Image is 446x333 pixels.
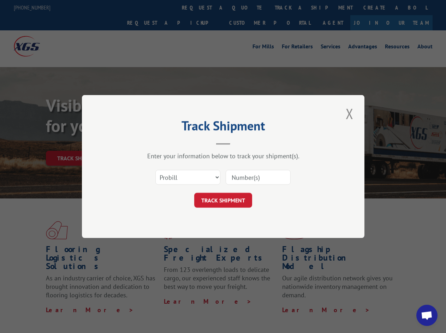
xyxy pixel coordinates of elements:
input: Number(s) [226,170,291,185]
button: Close modal [344,104,356,123]
button: TRACK SHIPMENT [194,193,252,208]
a: Open chat [416,305,438,326]
div: Enter your information below to track your shipment(s). [117,152,329,160]
h2: Track Shipment [117,121,329,134]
